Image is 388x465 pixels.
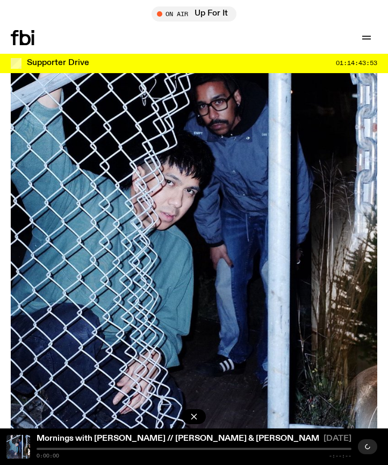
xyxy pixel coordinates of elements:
span: -:--:-- [329,453,351,459]
h3: Supporter Drive [27,59,89,67]
span: [DATE] [324,435,351,446]
img: Teether ad Kuya Neil behind a chain-link fence. Kuya Neil is superimposed over the image in white... [6,435,30,459]
a: Mornings with [PERSON_NAME] // [PERSON_NAME] & [PERSON_NAME] Interview [37,434,366,443]
button: On AirUp For It [152,6,236,22]
span: 01:14:43:53 [336,60,377,66]
span: 0:00:00 [37,453,59,459]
